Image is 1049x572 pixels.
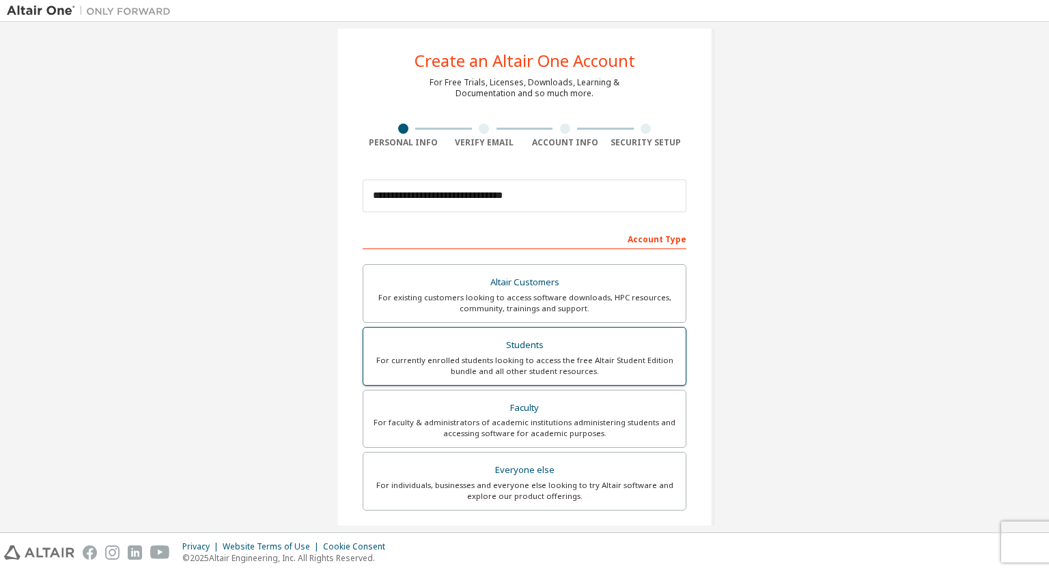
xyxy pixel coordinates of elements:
[182,552,393,564] p: © 2025 Altair Engineering, Inc. All Rights Reserved.
[372,461,677,480] div: Everyone else
[372,399,677,418] div: Faculty
[430,77,619,99] div: For Free Trials, Licenses, Downloads, Learning & Documentation and so much more.
[372,480,677,502] div: For individuals, businesses and everyone else looking to try Altair software and explore our prod...
[83,545,97,560] img: facebook.svg
[363,227,686,249] div: Account Type
[223,541,323,552] div: Website Terms of Use
[372,355,677,377] div: For currently enrolled students looking to access the free Altair Student Edition bundle and all ...
[4,545,74,560] img: altair_logo.svg
[444,137,525,148] div: Verify Email
[524,137,606,148] div: Account Info
[182,541,223,552] div: Privacy
[105,545,120,560] img: instagram.svg
[372,273,677,292] div: Altair Customers
[363,137,444,148] div: Personal Info
[606,137,687,148] div: Security Setup
[372,292,677,314] div: For existing customers looking to access software downloads, HPC resources, community, trainings ...
[150,545,170,560] img: youtube.svg
[323,541,393,552] div: Cookie Consent
[7,4,178,18] img: Altair One
[415,53,635,69] div: Create an Altair One Account
[128,545,142,560] img: linkedin.svg
[372,417,677,439] div: For faculty & administrators of academic institutions administering students and accessing softwa...
[372,336,677,355] div: Students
